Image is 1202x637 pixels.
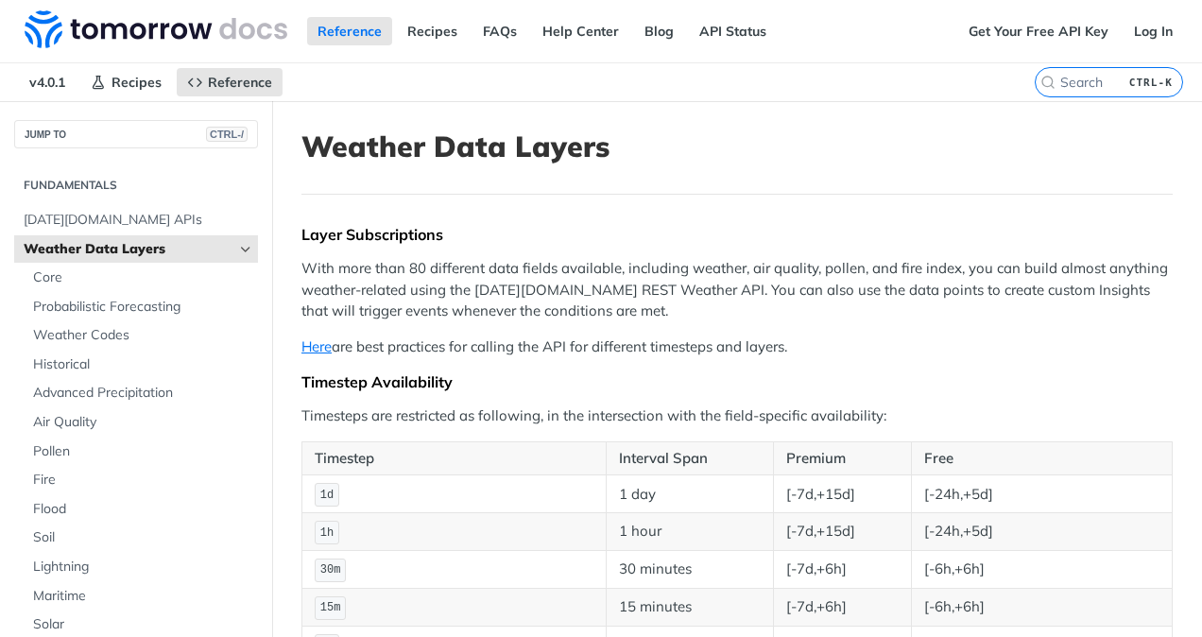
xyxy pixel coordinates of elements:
[532,17,629,45] a: Help Center
[911,588,1172,626] td: [-6h,+6h]
[25,10,287,48] img: Tomorrow.io Weather API Docs
[320,563,341,577] span: 30m
[607,551,773,589] td: 30 minutes
[301,372,1173,391] div: Timestep Availability
[112,74,162,91] span: Recipes
[302,441,607,475] th: Timestep
[14,206,258,234] a: [DATE][DOMAIN_NAME] APIs
[301,129,1173,164] h1: Weather Data Layers
[33,471,253,490] span: Fire
[301,336,1173,358] p: are best practices for calling the API for different timesteps and layers.
[24,240,233,259] span: Weather Data Layers
[634,17,684,45] a: Blog
[33,615,253,634] span: Solar
[19,68,76,96] span: v4.0.1
[24,293,258,321] a: Probabilistic Forecasting
[301,225,1173,244] div: Layer Subscriptions
[177,68,283,96] a: Reference
[238,242,253,257] button: Hide subpages for Weather Data Layers
[773,588,911,626] td: [-7d,+6h]
[33,558,253,577] span: Lightning
[607,475,773,513] td: 1 day
[24,408,258,437] a: Air Quality
[301,405,1173,427] p: Timesteps are restricted as following, in the intersection with the field-specific availability:
[33,528,253,547] span: Soil
[206,127,248,142] span: CTRL-/
[911,513,1172,551] td: [-24h,+5d]
[33,384,253,403] span: Advanced Precipitation
[773,441,911,475] th: Premium
[301,258,1173,322] p: With more than 80 different data fields available, including weather, air quality, pollen, and fi...
[14,235,258,264] a: Weather Data LayersHide subpages for Weather Data Layers
[33,268,253,287] span: Core
[24,524,258,552] a: Soil
[33,355,253,374] span: Historical
[689,17,777,45] a: API Status
[33,298,253,317] span: Probabilistic Forecasting
[607,441,773,475] th: Interval Span
[320,601,341,614] span: 15m
[911,441,1172,475] th: Free
[33,442,253,461] span: Pollen
[958,17,1119,45] a: Get Your Free API Key
[1040,75,1056,90] svg: Search
[773,513,911,551] td: [-7d,+15d]
[607,588,773,626] td: 15 minutes
[1124,17,1183,45] a: Log In
[14,120,258,148] button: JUMP TOCTRL-/
[24,582,258,611] a: Maritime
[320,489,334,502] span: 1d
[773,475,911,513] td: [-7d,+15d]
[24,351,258,379] a: Historical
[24,321,258,350] a: Weather Codes
[472,17,527,45] a: FAQs
[24,438,258,466] a: Pollen
[80,68,172,96] a: Recipes
[24,264,258,292] a: Core
[14,177,258,194] h2: Fundamentals
[208,74,272,91] span: Reference
[24,466,258,494] a: Fire
[24,495,258,524] a: Flood
[301,337,332,355] a: Here
[911,475,1172,513] td: [-24h,+5d]
[33,500,253,519] span: Flood
[33,326,253,345] span: Weather Codes
[24,211,253,230] span: [DATE][DOMAIN_NAME] APIs
[307,17,392,45] a: Reference
[33,587,253,606] span: Maritime
[320,526,334,540] span: 1h
[24,379,258,407] a: Advanced Precipitation
[773,551,911,589] td: [-7d,+6h]
[607,513,773,551] td: 1 hour
[911,551,1172,589] td: [-6h,+6h]
[24,553,258,581] a: Lightning
[397,17,468,45] a: Recipes
[1125,73,1177,92] kbd: CTRL-K
[33,413,253,432] span: Air Quality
